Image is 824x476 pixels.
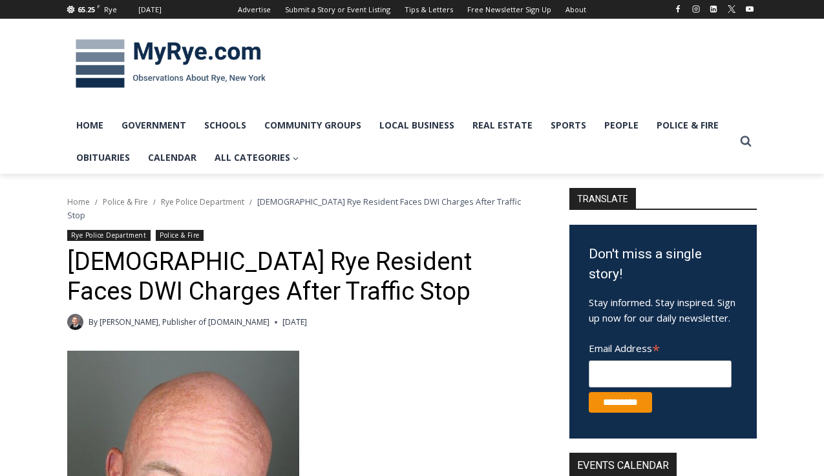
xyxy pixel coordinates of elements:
div: Rye [104,4,117,16]
div: [DATE] [138,4,162,16]
span: [DEMOGRAPHIC_DATA] Rye Resident Faces DWI Charges After Traffic Stop [67,196,521,220]
a: Local Business [370,109,463,141]
span: All Categories [215,150,299,165]
a: Home [67,109,112,141]
a: Instagram [688,1,704,17]
a: Author image [67,314,83,330]
nav: Breadcrumbs [67,195,536,222]
strong: TRANSLATE [569,188,636,209]
h1: [DEMOGRAPHIC_DATA] Rye Resident Faces DWI Charges After Traffic Stop [67,247,536,306]
label: Email Address [589,335,732,358]
a: Government [112,109,195,141]
a: Real Estate [463,109,542,141]
button: View Search Form [734,130,757,153]
time: [DATE] [282,316,307,328]
a: Community Groups [255,109,370,141]
span: / [249,198,252,207]
a: Police & Fire [103,196,148,207]
span: F [97,3,100,10]
p: Stay informed. Stay inspired. Sign up now for our daily newsletter. [589,295,737,326]
span: / [153,198,156,207]
a: [PERSON_NAME], Publisher of [DOMAIN_NAME] [100,316,269,327]
span: / [95,198,98,207]
span: 65.25 [78,5,95,14]
a: YouTube [742,1,757,17]
a: Rye Police Department [161,196,244,207]
a: Linkedin [706,1,721,17]
img: MyRye.com [67,30,274,98]
a: Police & Fire [648,109,728,141]
a: Schools [195,109,255,141]
a: Home [67,196,90,207]
h3: Don't miss a single story! [589,244,737,285]
a: Rye Police Department [67,230,151,241]
a: All Categories [206,141,308,174]
a: People [595,109,648,141]
a: X [724,1,739,17]
span: By [89,316,98,328]
a: Facebook [670,1,686,17]
a: Calendar [139,141,206,174]
a: Police & Fire [156,230,204,241]
a: Obituaries [67,141,139,174]
a: Sports [542,109,595,141]
nav: Primary Navigation [67,109,734,174]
